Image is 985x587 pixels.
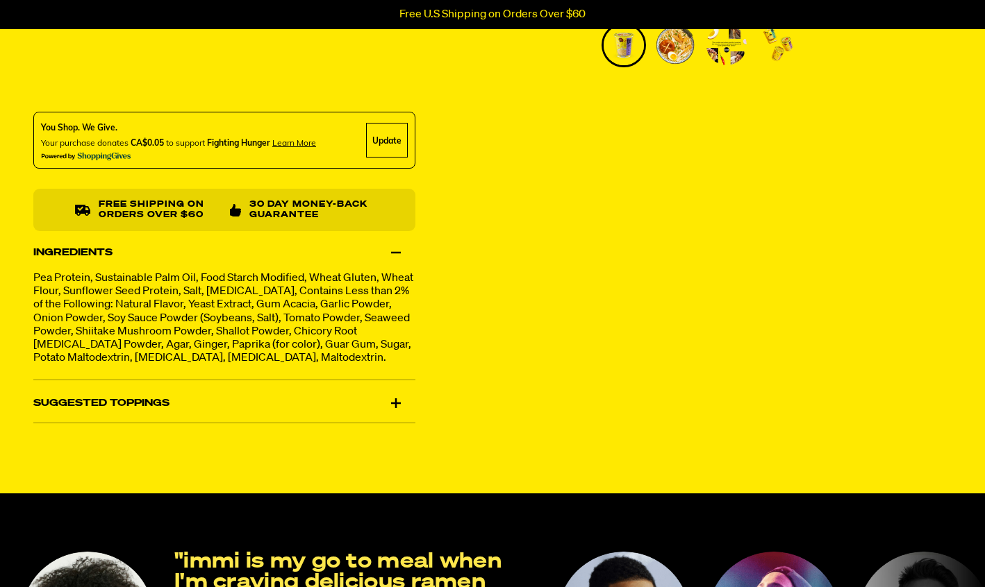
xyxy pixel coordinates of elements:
div: You Shop. We Give. [41,122,316,135]
li: Go to slide 3 [704,23,749,67]
li: Go to slide 4 [756,23,800,67]
span: Your purchase donates [41,138,129,148]
div: Ingredients [33,233,415,272]
span: to support [166,138,205,148]
div: PDP main carousel thumbnails [468,23,927,67]
div: Suggested Toppings [33,384,415,423]
img: Roasted "Pork" Tonkotsu Cup Ramen [655,25,695,65]
p: Pea Protein, Sustainable Palm Oil, Food Starch Modified, Wheat Gluten, Wheat Flour, Sunflower See... [33,272,415,365]
span: Fighting Hunger [207,138,270,148]
p: 30 Day Money-Back Guarantee [249,201,374,221]
img: Roasted "Pork" Tonkotsu Cup Ramen [758,25,798,65]
img: Powered By ShoppingGives [41,153,131,162]
img: Roasted "Pork" Tonkotsu Cup Ramen [706,25,747,65]
span: CA$0.05 [131,138,164,148]
li: Go to slide 2 [653,23,697,67]
img: Roasted "Pork" Tonkotsu Cup Ramen [604,25,644,65]
li: Go to slide 1 [602,23,646,67]
div: Update Cause Button [366,124,408,158]
span: Learn more about donating [272,138,316,148]
p: Free shipping on orders over $60 [99,201,219,221]
p: Free U.S Shipping on Orders Over $60 [399,8,586,21]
